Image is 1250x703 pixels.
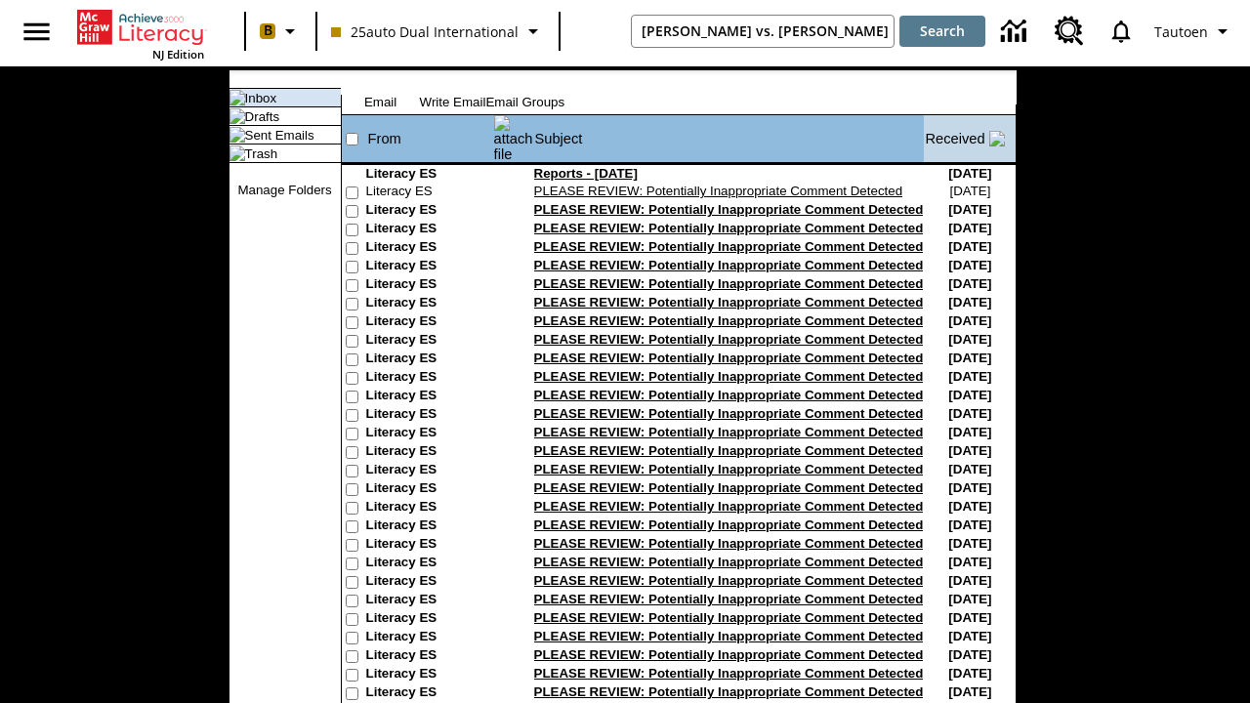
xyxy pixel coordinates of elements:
td: Literacy ES [366,295,493,313]
a: PLEASE REVIEW: Potentially Inappropriate Comment Detected [534,517,924,532]
td: Literacy ES [366,480,493,499]
a: PLEASE REVIEW: Potentially Inappropriate Comment Detected [534,332,924,347]
nobr: [DATE] [948,480,991,495]
a: PLEASE REVIEW: Potentially Inappropriate Comment Detected [534,295,924,310]
nobr: [DATE] [948,462,991,476]
nobr: [DATE] [948,592,991,606]
a: PLEASE REVIEW: Potentially Inappropriate Comment Detected [534,388,924,402]
nobr: [DATE] [948,166,991,181]
a: PLEASE REVIEW: Potentially Inappropriate Comment Detected [534,573,924,588]
td: Literacy ES [366,443,493,462]
nobr: [DATE] [948,369,991,384]
td: Literacy ES [366,369,493,388]
a: PLEASE REVIEW: Potentially Inappropriate Comment Detected [534,499,924,514]
img: folder_icon.gif [229,108,245,124]
nobr: [DATE] [948,221,991,235]
a: PLEASE REVIEW: Potentially Inappropriate Comment Detected [534,666,924,681]
img: arrow_down.gif [989,131,1005,146]
a: PLEASE REVIEW: Potentially Inappropriate Comment Detected [534,480,924,495]
td: Literacy ES [366,239,493,258]
a: PLEASE REVIEW: Potentially Inappropriate Comment Detected [534,610,924,625]
td: Literacy ES [366,166,493,184]
td: Literacy ES [366,406,493,425]
a: PLEASE REVIEW: Potentially Inappropriate Comment Detected [534,239,924,254]
a: PLEASE REVIEW: Potentially Inappropriate Comment Detected [534,592,924,606]
td: Literacy ES [366,536,493,555]
td: Literacy ES [366,276,493,295]
td: Literacy ES [366,610,493,629]
a: Notifications [1096,6,1146,57]
nobr: [DATE] [948,517,991,532]
a: PLEASE REVIEW: Potentially Inappropriate Comment Detected [534,425,924,439]
span: B [264,19,272,43]
a: PLEASE REVIEW: Potentially Inappropriate Comment Detected [534,555,924,569]
span: 25auto Dual International [331,21,519,42]
a: PLEASE REVIEW: Potentially Inappropriate Comment Detected [534,221,924,235]
a: From [368,131,401,146]
td: Literacy ES [366,202,493,221]
td: Literacy ES [366,221,493,239]
nobr: [DATE] [948,536,991,551]
a: PLEASE REVIEW: Potentially Inappropriate Comment Detected [534,369,924,384]
nobr: [DATE] [949,184,990,198]
td: Literacy ES [366,517,493,536]
nobr: [DATE] [948,239,991,254]
a: Manage Folders [237,183,331,197]
nobr: [DATE] [948,276,991,291]
a: Subject [535,131,583,146]
a: Email [364,95,396,109]
nobr: [DATE] [948,499,991,514]
a: PLEASE REVIEW: Potentially Inappropriate Comment Detected [534,462,924,476]
nobr: [DATE] [948,388,991,402]
td: Literacy ES [366,573,493,592]
a: Email Groups [485,95,564,109]
nobr: [DATE] [948,202,991,217]
nobr: [DATE] [948,425,991,439]
td: Literacy ES [366,462,493,480]
nobr: [DATE] [948,258,991,272]
a: PLEASE REVIEW: Potentially Inappropriate Comment Detected [534,406,924,421]
nobr: [DATE] [948,555,991,569]
button: Open side menu [8,3,65,61]
span: Tautoen [1154,21,1208,42]
td: Literacy ES [366,555,493,573]
a: Trash [245,146,278,161]
a: PLEASE REVIEW: Potentially Inappropriate Comment Detected [534,647,924,662]
td: Literacy ES [366,258,493,276]
img: attach file [494,115,533,162]
td: Literacy ES [366,684,493,703]
td: Literacy ES [366,647,493,666]
td: Literacy ES [366,592,493,610]
td: Literacy ES [366,499,493,517]
a: PLEASE REVIEW: Potentially Inappropriate Comment Detected [534,443,924,458]
button: Profile/Settings [1146,14,1242,49]
button: Search [899,16,985,47]
a: PLEASE REVIEW: Potentially Inappropriate Comment Detected [534,351,924,365]
td: Literacy ES [366,332,493,351]
a: PLEASE REVIEW: Potentially Inappropriate Comment Detected [534,202,924,217]
td: Literacy ES [366,425,493,443]
a: Write Email [420,95,486,109]
a: Resource Center, Will open in new tab [1043,5,1096,58]
a: Received [925,131,984,146]
a: PLEASE REVIEW: Potentially Inappropriate Comment Detected [534,184,903,198]
td: Literacy ES [366,184,493,202]
a: PLEASE REVIEW: Potentially Inappropriate Comment Detected [534,629,924,643]
a: PLEASE REVIEW: Potentially Inappropriate Comment Detected [534,313,924,328]
a: PLEASE REVIEW: Potentially Inappropriate Comment Detected [534,258,924,272]
span: NJ Edition [152,47,204,62]
nobr: [DATE] [948,610,991,625]
nobr: [DATE] [948,629,991,643]
nobr: [DATE] [948,666,991,681]
nobr: [DATE] [948,332,991,347]
td: Literacy ES [366,666,493,684]
a: Reports - [DATE] [534,166,638,181]
div: Home [77,6,204,62]
a: PLEASE REVIEW: Potentially Inappropriate Comment Detected [534,276,924,291]
nobr: [DATE] [948,406,991,421]
td: Literacy ES [366,313,493,332]
a: PLEASE REVIEW: Potentially Inappropriate Comment Detected [534,536,924,551]
a: Sent Emails [245,128,314,143]
nobr: [DATE] [948,647,991,662]
nobr: [DATE] [948,684,991,699]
